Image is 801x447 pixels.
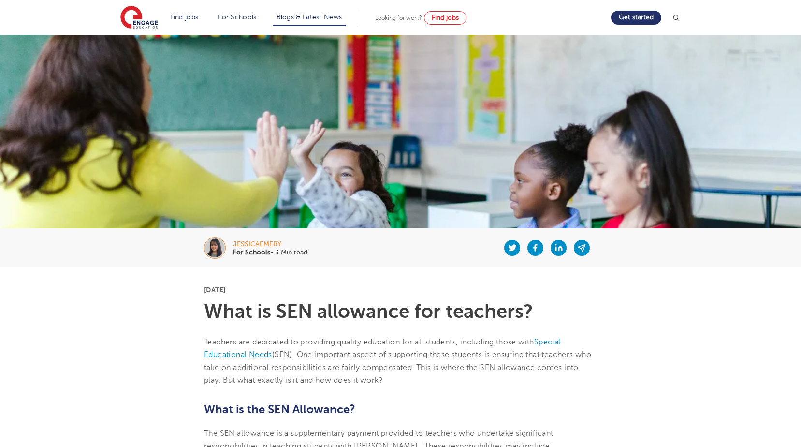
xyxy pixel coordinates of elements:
b: For Schools [233,249,270,256]
a: Blogs & Latest News [277,14,342,21]
span: Looking for work? [375,15,422,21]
div: jessicaemery [233,241,307,248]
p: • 3 Min read [233,249,307,256]
p: [DATE] [204,286,597,293]
h1: What is SEN allowance for teachers? [204,302,597,321]
a: Find jobs [424,11,466,25]
a: Get started [611,11,661,25]
a: Find jobs [170,14,199,21]
a: For Schools [218,14,256,21]
span: What is the SEN Allowance? [204,402,355,416]
span: Teachers are dedicated to providing quality education for all students, including those with [204,338,534,346]
img: Engage Education [120,6,158,30]
span: Find jobs [432,14,459,21]
span: (SEN). One important aspect of supporting these students is ensuring that teachers who take on ad... [204,350,591,385]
